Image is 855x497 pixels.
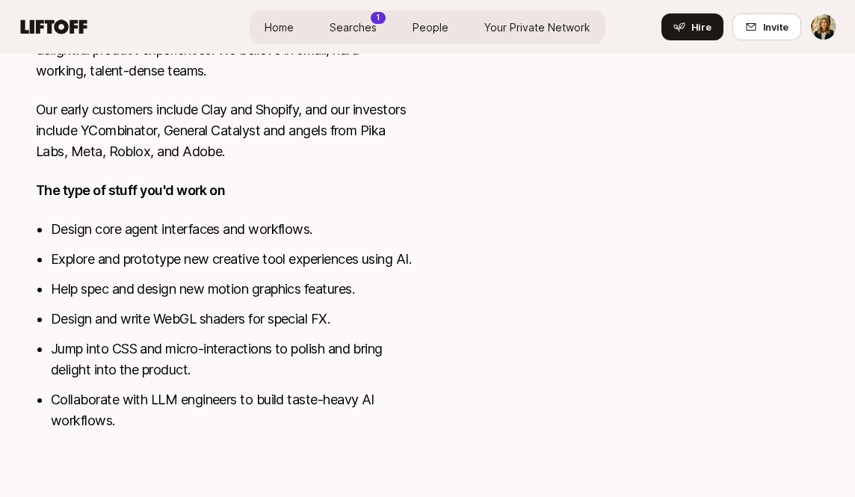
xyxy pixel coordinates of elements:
span: Home [265,19,294,35]
li: Jump into CSS and micro-interactions to polish and bring delight into the product. [51,339,413,380]
a: Home [253,13,306,41]
li: Design core agent interfaces and workflows. [51,219,413,240]
li: Collaborate with LLM engineers to build taste-heavy AI workflows. [51,389,413,431]
li: Design and write WebGL shaders for special FX. [51,309,413,330]
span: Invite [763,19,788,34]
a: Searches1 [318,13,389,41]
button: Lauren Michaels [810,13,837,40]
span: People [413,19,448,35]
li: Explore and prototype new creative tool experiences using AI. [51,249,413,270]
button: Invite [732,13,801,40]
p: Our early customers include Clay and Shopify, and our investors include YCombinator, General Cata... [36,99,413,162]
p: 1 [377,12,380,23]
span: Searches [330,19,377,35]
span: Hire [691,19,712,34]
span: Your Private Network [484,19,590,35]
button: Hire [661,13,723,40]
a: People [401,13,460,41]
img: Lauren Michaels [811,14,836,40]
a: Your Private Network [472,13,602,41]
li: Help spec and design new motion graphics features. [51,279,413,300]
strong: The type of stuff you'd work on [36,182,225,198]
